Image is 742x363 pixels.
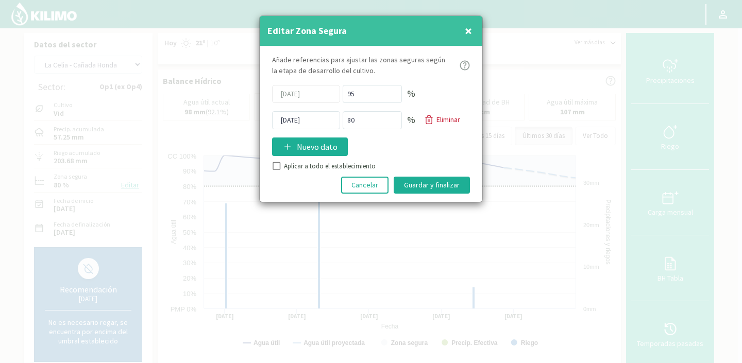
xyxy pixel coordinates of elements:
[272,55,450,77] p: Añade referencias para ajustar las zonas seguras según la etapa de desarrollo del cultivo.
[267,24,347,38] h4: Editar Zona Segura
[436,114,460,125] p: Eliminar
[343,111,402,129] input: Porcentaje
[272,137,348,156] button: Nuevo dato
[284,161,376,171] label: Aplicar a todo el establecimiento
[272,85,340,103] input: dd/mm/yyyy
[394,177,470,194] button: Guardar y finalizar
[465,22,472,39] span: ×
[407,87,415,101] p: %
[272,111,340,129] input: dd/mm/yyyy
[462,21,475,41] button: Close
[420,114,464,126] button: Eliminar
[341,177,389,194] button: Cancelar
[407,113,415,127] p: %
[343,85,402,103] input: Porcentaje
[297,141,338,153] p: Nuevo dato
